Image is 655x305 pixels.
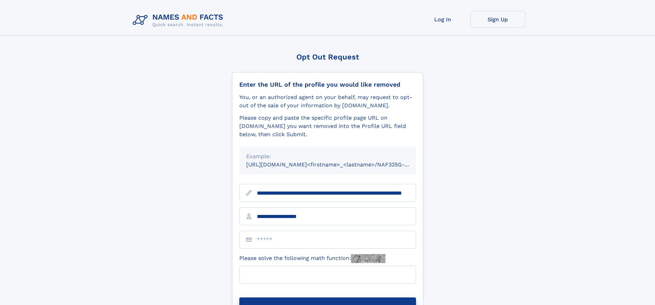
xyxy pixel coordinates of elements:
[246,161,429,168] small: [URL][DOMAIN_NAME]<firstname>_<lastname>/NAF325G-xxxxxxxx
[239,93,416,110] div: You, or an authorized agent on your behalf, may request to opt-out of the sale of your informatio...
[239,254,385,263] label: Please solve the following math function:
[232,53,423,61] div: Opt Out Request
[130,11,229,30] img: Logo Names and Facts
[239,81,416,88] div: Enter the URL of the profile you would like removed
[415,11,470,28] a: Log In
[246,152,409,161] div: Example:
[239,114,416,139] div: Please copy and paste the specific profile page URL on [DOMAIN_NAME] you want removed into the Pr...
[470,11,525,28] a: Sign Up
